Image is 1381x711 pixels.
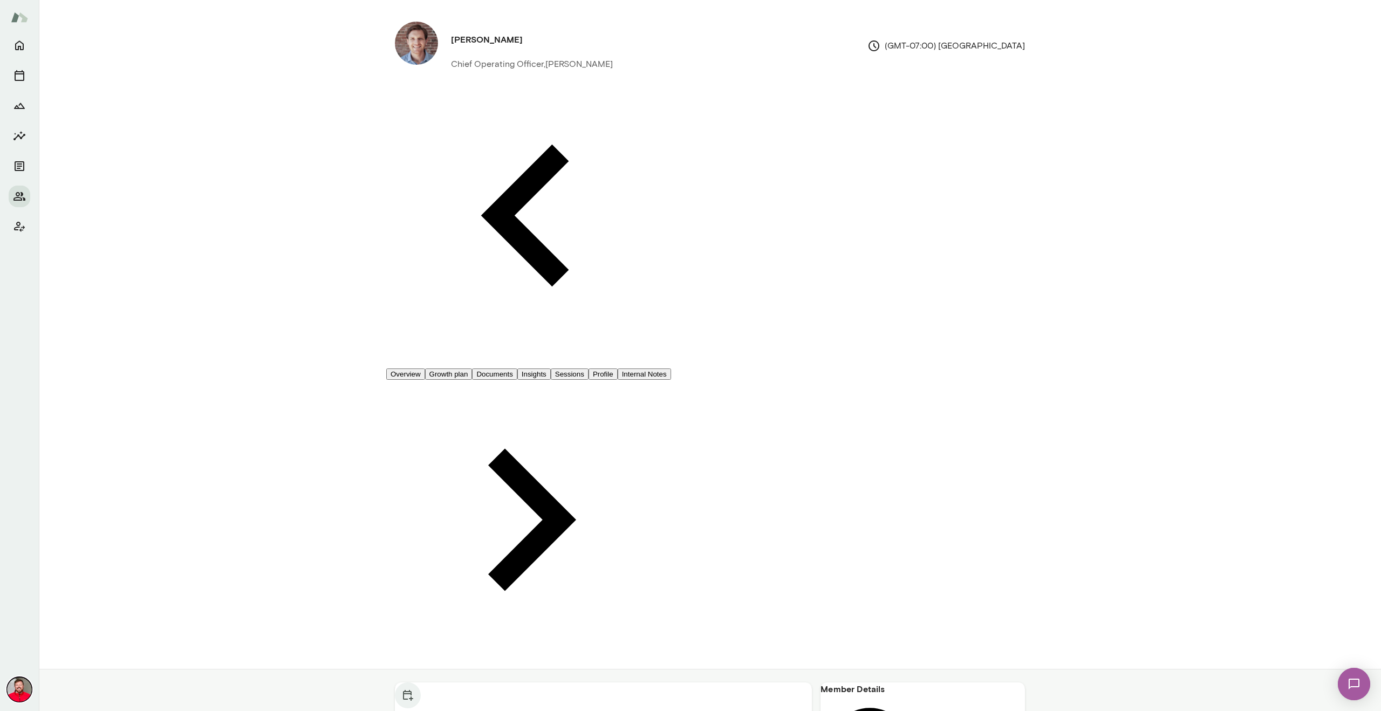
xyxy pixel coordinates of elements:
[9,186,30,207] button: Members
[395,22,438,65] img: Dan Gross
[9,95,30,117] button: Growth Plan
[867,39,1025,52] p: (GMT-07:00) [GEOGRAPHIC_DATA]
[551,368,589,380] button: Sessions
[9,216,30,237] button: Client app
[6,676,32,702] img: Jake Swenson
[425,368,473,380] button: Growth plan
[472,368,517,380] button: Documents
[589,368,618,380] button: Profile
[618,368,671,380] button: Internal Notes
[9,35,30,56] button: Home
[9,155,30,177] button: Documents
[451,33,523,46] h4: [PERSON_NAME]
[451,58,613,71] p: Chief Operating Officer, [PERSON_NAME]
[821,682,1025,695] h6: Member Details
[11,7,28,28] img: Mento
[386,368,425,380] button: Overview
[517,368,551,380] button: Insights
[9,65,30,86] button: Sessions
[9,125,30,147] button: Insights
